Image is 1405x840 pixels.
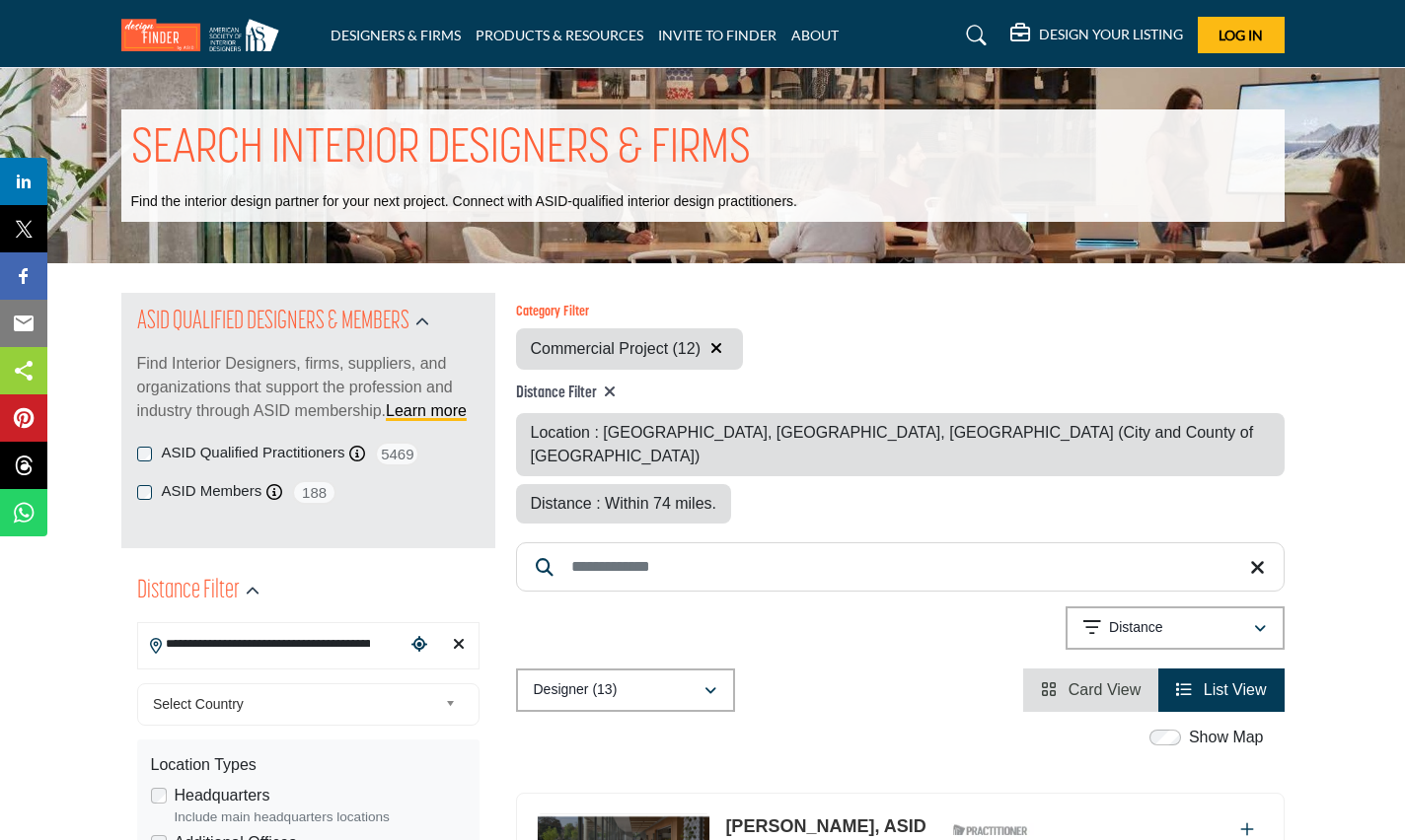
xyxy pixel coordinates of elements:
label: Headquarters [175,784,270,807]
h2: ASID QUALIFIED DESIGNERS & MEMBERS [137,305,409,340]
label: ASID Qualified Practitioners [162,442,345,464]
input: Search Keyword [516,542,1285,592]
span: Location : [GEOGRAPHIC_DATA], [GEOGRAPHIC_DATA], [GEOGRAPHIC_DATA] (City and County of [GEOGRAPHI... [531,424,1254,464]
span: Select Country [153,692,437,716]
span: Card View [1069,681,1142,698]
li: Card View [1023,668,1158,712]
span: List View [1204,681,1267,698]
input: ASID Members checkbox [137,485,152,500]
div: Choose your current location [405,624,434,666]
span: Commercial Project (12) [531,340,701,357]
div: Location Types [151,753,466,777]
span: Log In [1219,27,1263,43]
p: Sara Parsons, ASID [725,813,925,840]
a: [PERSON_NAME], ASID [725,816,925,836]
a: ABOUT [791,27,839,43]
label: ASID Members [162,480,262,503]
div: DESIGN YOUR LISTING [1010,24,1183,47]
div: Include main headquarters locations [175,807,466,827]
li: List View [1158,668,1284,712]
span: 5469 [375,442,419,466]
input: ASID Qualified Practitioners checkbox [137,447,152,461]
img: Site Logo [121,19,289,51]
span: 188 [292,480,336,505]
input: Search Location [138,625,405,664]
a: PRODUCTS & RESOURCES [476,27,643,43]
p: Find the interior design partner for your next project. Connect with ASID-qualified interior desi... [131,192,797,212]
a: Search [947,20,999,51]
span: Distance : Within 74 miles. [531,495,717,512]
a: Learn more [386,402,467,419]
a: View Card [1041,681,1141,698]
button: Distance [1066,606,1285,650]
a: INVITE TO FINDER [658,27,776,43]
div: Clear search location [444,624,474,666]
a: Add To List [1240,821,1254,838]
button: Log In [1198,17,1285,53]
h2: Distance Filter [137,574,240,609]
h6: Category Filter [516,305,744,321]
h5: DESIGN YOUR LISTING [1039,26,1183,43]
a: DESIGNERS & FIRMS [331,27,461,43]
h1: SEARCH INTERIOR DESIGNERS & FIRMS [131,119,751,180]
p: Distance [1109,618,1162,638]
a: View List [1176,681,1266,698]
p: Designer (13) [534,680,618,700]
h4: Distance Filter [516,384,1285,403]
button: Designer (13) [516,668,735,712]
label: Show Map [1189,726,1264,749]
p: Find Interior Designers, firms, suppliers, and organizations that support the profession and indu... [137,352,480,423]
